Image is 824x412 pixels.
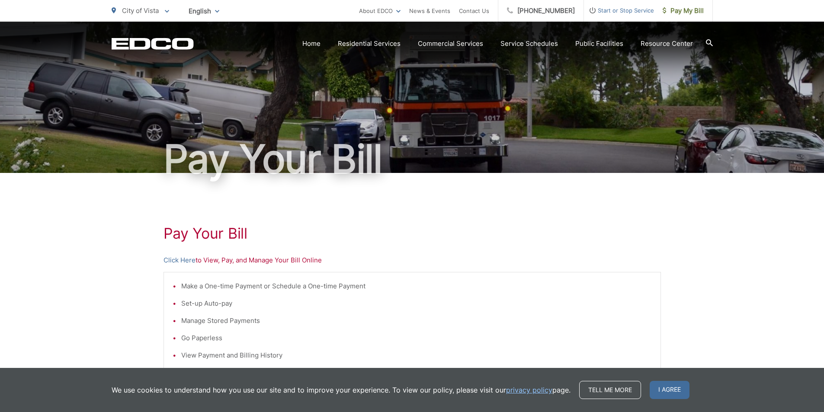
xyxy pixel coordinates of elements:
[418,38,483,49] a: Commercial Services
[164,255,661,265] p: to View, Pay, and Manage Your Bill Online
[338,38,401,49] a: Residential Services
[181,350,652,361] li: View Payment and Billing History
[506,385,552,395] a: privacy policy
[663,6,704,16] span: Pay My Bill
[650,381,689,399] span: I agree
[122,6,159,15] span: City of Vista
[641,38,693,49] a: Resource Center
[182,3,226,19] span: English
[164,225,661,242] h1: Pay Your Bill
[112,38,194,50] a: EDCD logo. Return to the homepage.
[579,381,641,399] a: Tell me more
[459,6,489,16] a: Contact Us
[409,6,450,16] a: News & Events
[181,281,652,291] li: Make a One-time Payment or Schedule a One-time Payment
[575,38,623,49] a: Public Facilities
[181,316,652,326] li: Manage Stored Payments
[359,6,401,16] a: About EDCO
[181,333,652,343] li: Go Paperless
[302,38,321,49] a: Home
[500,38,558,49] a: Service Schedules
[112,137,713,181] h1: Pay Your Bill
[181,298,652,309] li: Set-up Auto-pay
[112,385,571,395] p: We use cookies to understand how you use our site and to improve your experience. To view our pol...
[164,255,196,265] a: Click Here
